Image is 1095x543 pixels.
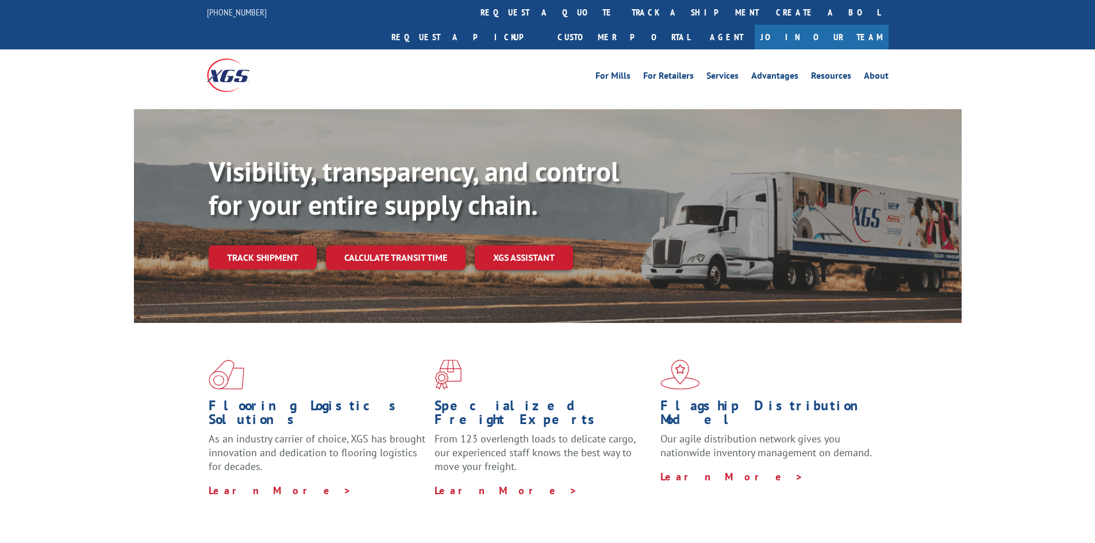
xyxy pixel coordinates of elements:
img: xgs-icon-flagship-distribution-model-red [660,360,700,390]
img: xgs-icon-focused-on-flooring-red [435,360,462,390]
h1: Flagship Distribution Model [660,399,878,432]
a: Join Our Team [755,25,889,49]
a: Agent [698,25,755,49]
a: Learn More > [435,484,578,497]
img: xgs-icon-total-supply-chain-intelligence-red [209,360,244,390]
a: Learn More > [660,470,804,483]
p: From 123 overlength loads to delicate cargo, our experienced staff knows the best way to move you... [435,432,652,483]
a: Track shipment [209,245,317,269]
a: Request a pickup [383,25,549,49]
span: Our agile distribution network gives you nationwide inventory management on demand. [660,432,872,459]
h1: Specialized Freight Experts [435,399,652,432]
a: Calculate transit time [326,245,466,270]
span: As an industry carrier of choice, XGS has brought innovation and dedication to flooring logistics... [209,432,425,473]
a: For Mills [595,71,631,84]
a: Services [706,71,739,84]
h1: Flooring Logistics Solutions [209,399,426,432]
a: XGS ASSISTANT [475,245,573,270]
a: Learn More > [209,484,352,497]
a: [PHONE_NUMBER] [207,6,267,18]
a: Advantages [751,71,798,84]
a: Customer Portal [549,25,698,49]
b: Visibility, transparency, and control for your entire supply chain. [209,153,619,222]
a: Resources [811,71,851,84]
a: About [864,71,889,84]
a: For Retailers [643,71,694,84]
